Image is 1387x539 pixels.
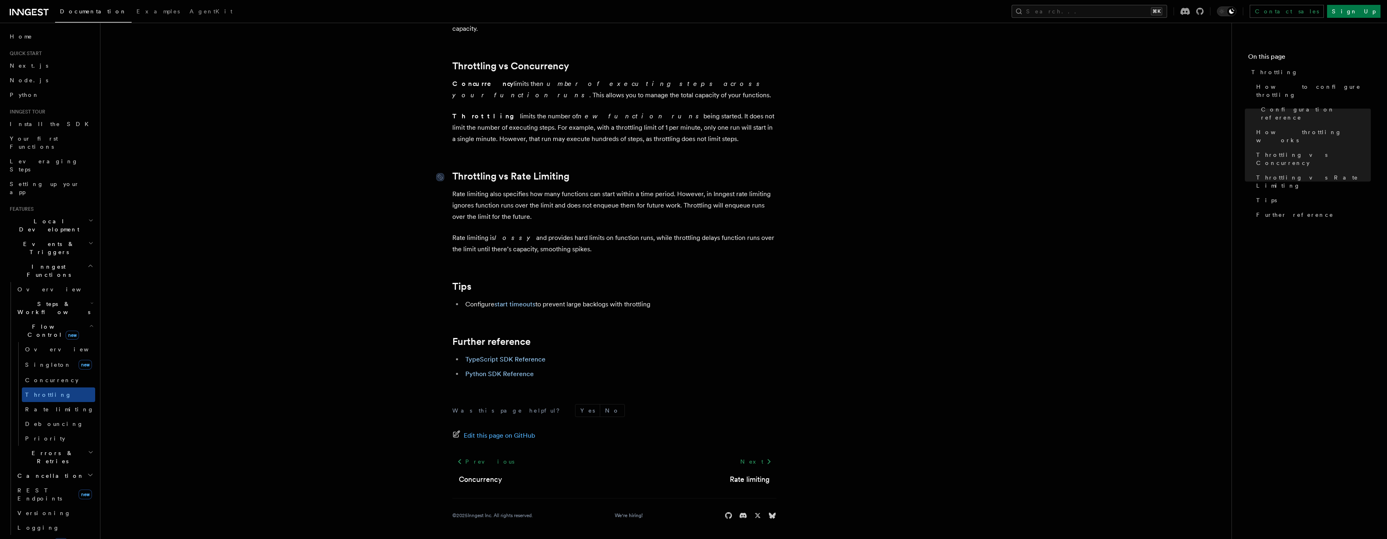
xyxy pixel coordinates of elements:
[1250,5,1324,18] a: Contact sales
[1327,5,1381,18] a: Sign Up
[17,524,60,531] span: Logging
[6,29,95,44] a: Home
[6,88,95,102] a: Python
[6,259,95,282] button: Inngest Functions
[452,336,531,347] a: Further reference
[452,406,565,415] p: Was this page helpful?
[494,300,535,308] a: start timeouts
[10,92,39,98] span: Python
[25,346,109,353] span: Overview
[14,282,95,297] a: Overview
[1248,52,1371,65] h4: On this page
[452,188,776,222] p: Rate limiting also specifies how many functions can start within a time period. However, in Innge...
[25,377,79,383] span: Concurrency
[6,214,95,237] button: Local Development
[452,171,569,182] a: Throttling vs Rate Limiting
[6,282,95,535] div: Inngest Functions
[10,181,79,195] span: Setting up your app
[14,483,95,506] a: REST Endpointsnew
[136,8,180,15] span: Examples
[575,404,600,417] button: Yes
[1256,151,1371,167] span: Throttling vs Concurrency
[452,80,764,99] em: number of executing steps across your function runs
[22,342,95,357] a: Overview
[494,234,536,242] em: lossy
[14,506,95,520] a: Versioning
[1012,5,1167,18] button: Search...⌘K
[1251,68,1298,76] span: Throttling
[730,474,770,485] a: Rate limiting
[452,512,533,519] div: © 2025 Inngest Inc. All rights reserved.
[459,474,502,485] a: Concurrency
[60,8,127,15] span: Documentation
[6,73,95,88] a: Node.js
[132,2,185,22] a: Examples
[452,12,776,34] p: Throttling is , so the first function run to be enqueued will be the first to start when there's ...
[55,2,132,23] a: Documentation
[10,158,78,173] span: Leveraging Steps
[22,357,95,373] a: Singletonnew
[600,404,624,417] button: No
[1248,65,1371,79] a: Throttling
[14,323,89,339] span: Flow Control
[6,109,45,115] span: Inngest tour
[17,286,101,293] span: Overview
[1151,7,1162,15] kbd: ⌘K
[14,449,88,465] span: Errors & Retries
[14,468,95,483] button: Cancellation
[1261,105,1371,122] span: Configuration reference
[1217,6,1236,16] button: Toggle dark mode
[452,430,535,441] a: Edit this page on GitHub
[1253,79,1371,102] a: How to configure throttling
[452,80,513,88] strong: Concurrency
[452,60,569,72] a: Throttling vs Concurrency
[615,512,643,519] a: We're hiring!
[66,331,79,340] span: new
[1256,196,1277,204] span: Tips
[6,131,95,154] a: Your first Functions
[22,431,95,446] a: Priority
[1253,193,1371,207] a: Tips
[452,281,471,292] a: Tips
[452,112,520,120] strong: Throttling
[22,373,95,387] a: Concurrency
[6,117,95,131] a: Install the SDK
[6,217,88,233] span: Local Development
[190,8,232,15] span: AgentKit
[1256,128,1371,144] span: How throttling works
[6,50,42,57] span: Quick start
[14,472,84,480] span: Cancellation
[10,77,48,83] span: Node.js
[79,360,92,370] span: new
[452,111,776,145] p: limits the number of being started. It does not limit the number of executing steps. For example,...
[10,135,58,150] span: Your first Functions
[1256,83,1371,99] span: How to configure throttling
[79,490,92,499] span: new
[6,58,95,73] a: Next.js
[25,435,65,442] span: Priority
[1253,207,1371,222] a: Further reference
[6,263,87,279] span: Inngest Functions
[22,402,95,417] a: Rate limiting
[6,240,88,256] span: Events & Triggers
[22,387,95,402] a: Throttling
[1253,148,1371,170] a: Throttling vs Concurrency
[14,300,90,316] span: Steps & Workflows
[17,510,71,516] span: Versioning
[578,112,703,120] em: new function runs
[14,446,95,468] button: Errors & Retries
[6,206,34,212] span: Features
[6,154,95,177] a: Leveraging Steps
[1256,211,1334,219] span: Further reference
[25,391,72,398] span: Throttling
[185,2,237,22] a: AgentKit
[25,406,94,413] span: Rate limiting
[10,62,48,69] span: Next.js
[452,232,776,255] p: Rate limiting is and provides hard limits on function runs, while throttling delays function runs...
[1253,170,1371,193] a: Throttling vs Rate Limiting
[14,319,95,342] button: Flow Controlnew
[1258,102,1371,125] a: Configuration reference
[14,520,95,535] a: Logging
[465,370,534,378] a: Python SDK Reference
[735,454,776,469] a: Next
